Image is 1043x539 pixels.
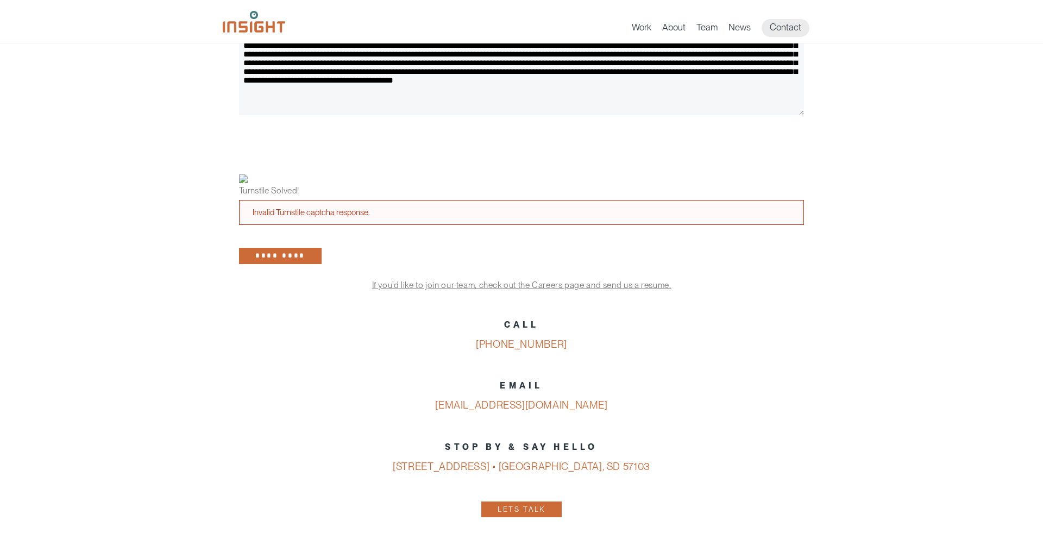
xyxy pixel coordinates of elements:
a: About [662,22,686,37]
div: Turnstile Solved! [239,185,804,196]
a: Team [696,22,718,37]
div: Invalid Turnstile captcha response. [239,200,804,225]
a: If you’d like to join our team, check out the Careers page and send us a resume. [372,280,671,290]
a: Contact [762,19,809,37]
nav: primary navigation menu [632,19,820,37]
a: Lets Talk [481,502,562,517]
a: [PHONE_NUMBER] [476,338,567,350]
strong: EMAIL [500,380,543,391]
a: [EMAIL_ADDRESS][DOMAIN_NAME] [435,399,607,411]
a: Work [632,22,651,37]
img: success.png [239,174,248,183]
a: News [728,22,751,37]
strong: STOP BY & SAY HELLO [445,442,598,452]
a: [STREET_ADDRESS] • [GEOGRAPHIC_DATA], SD 57103 [393,460,650,473]
strong: CALL [504,319,539,330]
img: Insight Marketing Design [223,11,285,33]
